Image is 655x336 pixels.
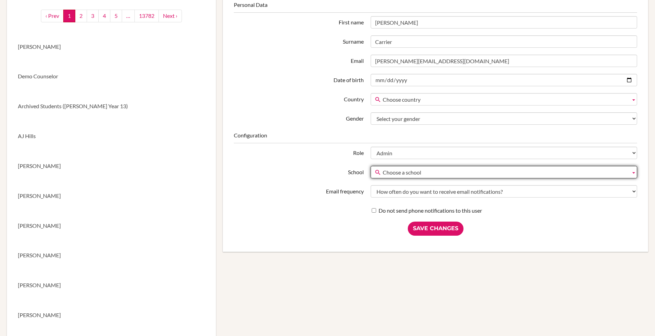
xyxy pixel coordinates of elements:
[75,10,87,22] a: 2
[408,222,463,236] input: Save Changes
[230,185,367,195] label: Email frequency
[7,270,216,300] a: [PERSON_NAME]
[7,181,216,211] a: [PERSON_NAME]
[230,35,367,46] label: Surname
[98,10,110,22] a: 4
[230,55,367,65] label: Email
[122,10,135,22] a: …
[7,121,216,151] a: AJ Hills
[230,93,367,103] label: Country
[110,10,122,22] a: 5
[134,10,159,22] a: 13782
[7,32,216,62] a: [PERSON_NAME]
[7,300,216,330] a: [PERSON_NAME]
[87,10,99,22] a: 3
[63,10,75,22] a: 1
[7,211,216,241] a: [PERSON_NAME]
[7,240,216,270] a: [PERSON_NAME]
[7,151,216,181] a: [PERSON_NAME]
[234,1,637,13] legend: Personal Data
[234,132,637,143] legend: Configuration
[7,91,216,121] a: Archived Students ([PERSON_NAME] Year 13)
[372,208,376,213] input: Do not send phone notifications to this user
[159,10,182,22] a: next
[383,93,628,106] span: Choose country
[230,147,367,157] label: Role
[230,16,367,26] label: First name
[230,112,367,123] label: Gender
[7,61,216,91] a: Demo Counselor
[383,166,628,179] span: Choose a school
[230,166,367,176] label: School
[372,207,482,215] label: Do not send phone notifications to this user
[230,74,367,84] label: Date of birth
[41,10,64,22] a: ‹ Prev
